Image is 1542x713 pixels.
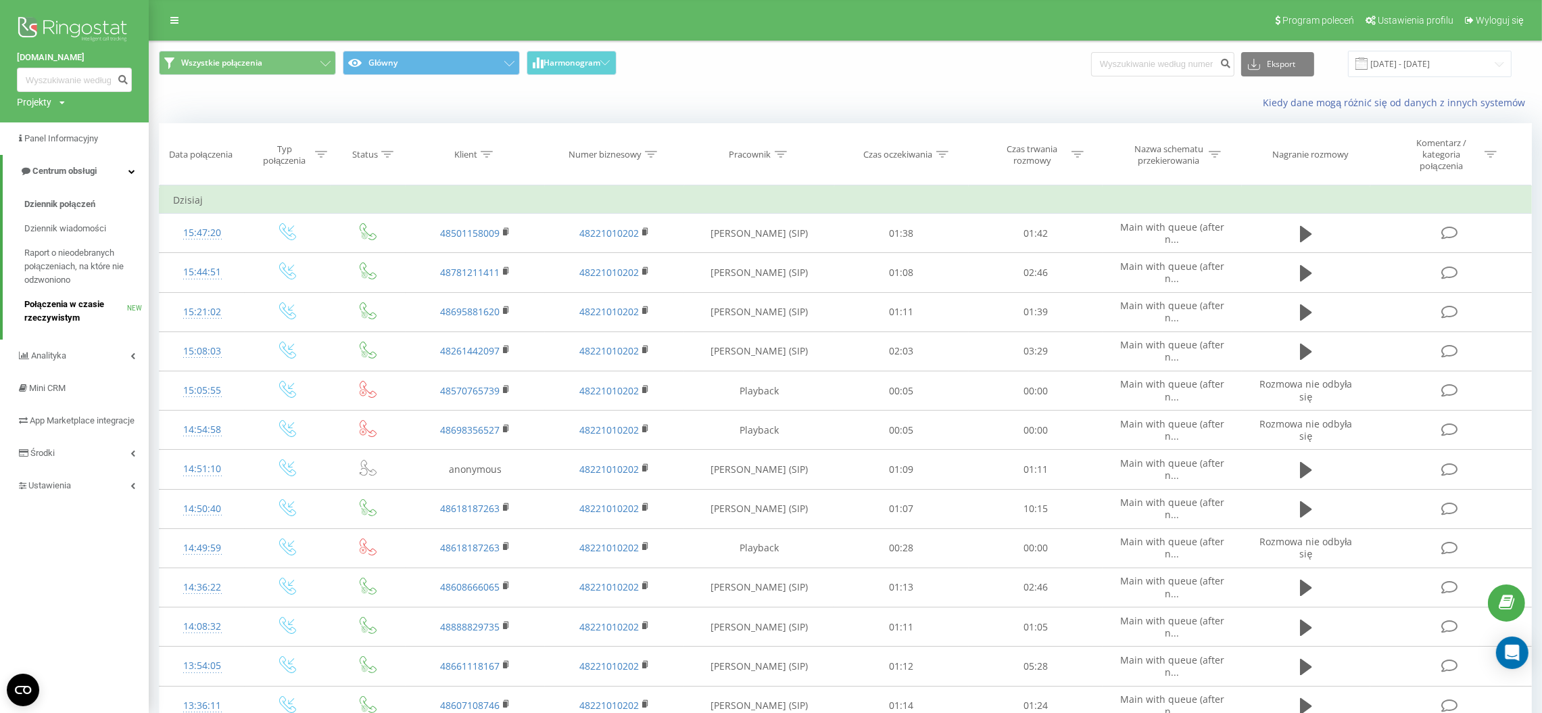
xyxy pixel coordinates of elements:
[1402,137,1481,172] div: Komentarz / kategoria połączenia
[440,384,500,397] a: 48570765739
[969,411,1103,450] td: 00:00
[406,450,545,489] td: anonymous
[181,57,262,68] span: Wszystkie połączenia
[1120,417,1224,442] span: Main with queue (after n...
[1120,653,1224,678] span: Main with queue (after n...
[834,528,968,568] td: 00:28
[29,383,66,393] span: Mini CRM
[684,371,834,411] td: Playback
[3,155,149,187] a: Centrum obsługi
[684,489,834,528] td: [PERSON_NAME] (SIP)
[684,528,834,568] td: Playback
[969,371,1103,411] td: 00:00
[24,192,149,216] a: Dziennik połączeń
[173,220,231,246] div: 15:47:20
[684,450,834,489] td: [PERSON_NAME] (SIP)
[173,338,231,365] div: 15:08:03
[1259,535,1352,560] span: Rozmowa nie odbyła się
[24,292,149,330] a: Połączenia w czasie rzeczywistymNEW
[996,143,1068,166] div: Czas trwania rozmowy
[834,647,968,686] td: 01:12
[1282,15,1354,26] span: Program poleceń
[579,502,639,515] a: 48221010202
[440,502,500,515] a: 48618187263
[834,411,968,450] td: 00:05
[1120,457,1224,482] span: Main with queue (after n...
[1263,96,1532,109] a: Kiedy dane mogą różnić się od danych z innych systemów
[440,423,500,436] a: 48698356527
[1120,535,1224,560] span: Main with queue (after n...
[1120,299,1224,324] span: Main with queue (after n...
[1259,377,1352,402] span: Rozmowa nie odbyła się
[173,496,231,522] div: 14:50:40
[440,580,500,593] a: 48608666065
[24,241,149,292] a: Raport o nieodebranych połączeniach, na które nie odzwoniono
[834,292,968,331] td: 01:11
[30,448,55,458] span: Środki
[17,51,132,64] a: [DOMAIN_NAME]
[454,149,477,160] div: Klient
[173,614,231,640] div: 14:08:32
[173,574,231,601] div: 14:36:22
[684,214,834,253] td: [PERSON_NAME] (SIP)
[352,149,378,160] div: Status
[440,305,500,318] a: 48695881620
[440,660,500,672] a: 48661118167
[684,253,834,292] td: [PERSON_NAME] (SIP)
[24,216,149,241] a: Dziennik wiadomości
[834,568,968,607] td: 01:13
[24,198,95,211] span: Dziennik połączeń
[579,699,639,712] a: 48221010202
[1133,143,1205,166] div: Nazwa schematu przekierowania
[834,489,968,528] td: 01:07
[1378,15,1453,26] span: Ustawienia profilu
[440,620,500,633] a: 48888829735
[579,463,639,476] a: 48221010202
[684,292,834,331] td: [PERSON_NAME] (SIP)
[834,253,968,292] td: 01:08
[257,143,312,166] div: Typ połączenia
[969,607,1103,647] td: 01:05
[159,51,336,75] button: Wszystkie połączenia
[24,133,98,143] span: Panel Informacyjny
[864,149,933,160] div: Czas oczekiwania
[579,344,639,357] a: 48221010202
[343,51,520,75] button: Główny
[1091,52,1234,76] input: Wyszukiwanie według numeru
[1272,149,1349,160] div: Nagranie rozmowy
[24,222,106,235] span: Dziennik wiadomości
[173,377,231,404] div: 15:05:55
[579,423,639,436] a: 48221010202
[17,68,132,92] input: Wyszukiwanie według numeru
[440,699,500,712] a: 48607108746
[834,371,968,411] td: 00:05
[579,384,639,397] a: 48221010202
[544,58,600,68] span: Harmonogram
[1476,15,1524,26] span: Wyloguj się
[1120,574,1224,599] span: Main with queue (after n...
[729,149,771,160] div: Pracownik
[579,305,639,318] a: 48221010202
[1120,496,1224,521] span: Main with queue (after n...
[579,266,639,279] a: 48221010202
[969,214,1103,253] td: 01:42
[169,149,233,160] div: Data połączenia
[579,541,639,554] a: 48221010202
[1496,637,1528,669] div: Open Intercom Messenger
[969,253,1103,292] td: 02:46
[7,674,39,706] button: Open CMP widget
[173,456,231,482] div: 14:51:10
[173,417,231,443] div: 14:54:58
[579,620,639,633] a: 48221010202
[684,647,834,686] td: [PERSON_NAME] (SIP)
[834,331,968,371] td: 02:03
[30,415,135,425] span: App Marketplace integracje
[173,535,231,561] div: 14:49:59
[28,480,71,490] span: Ustawienia
[32,166,97,176] span: Centrum obsługi
[1120,614,1224,639] span: Main with queue (after n...
[31,350,66,361] span: Analityka
[684,411,834,450] td: Playback
[579,660,639,672] a: 48221010202
[160,187,1532,214] td: Dzisiaj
